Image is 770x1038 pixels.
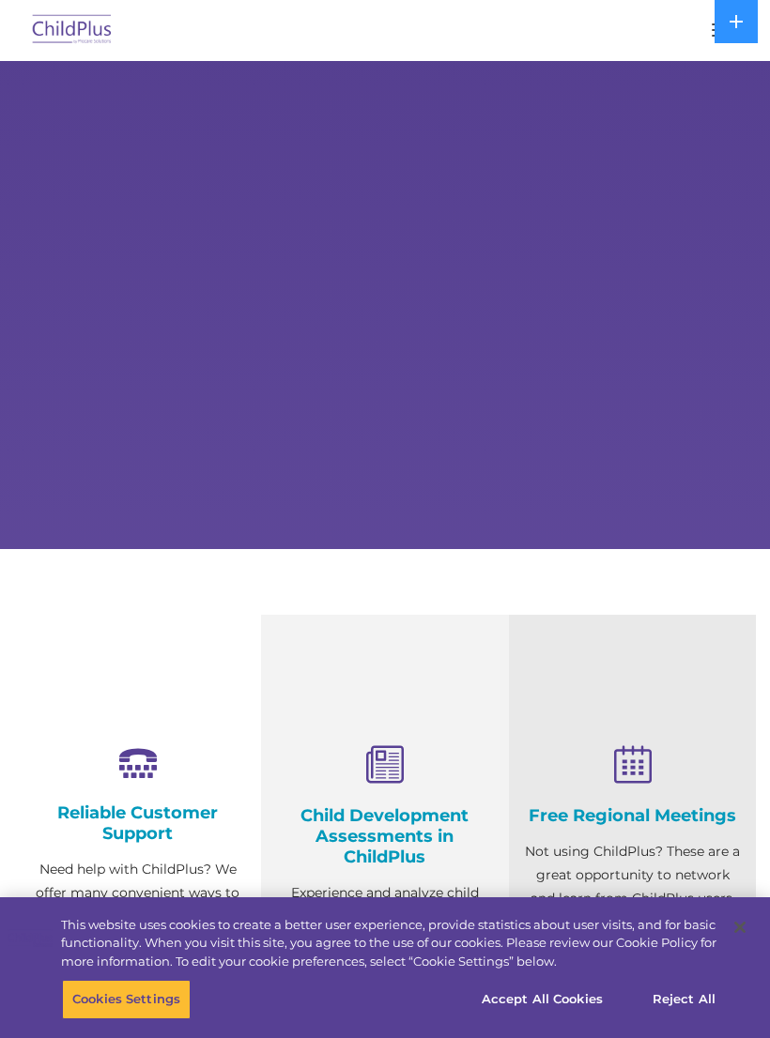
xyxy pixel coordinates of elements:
h4: Free Regional Meetings [523,805,742,826]
div: This website uses cookies to create a better user experience, provide statistics about user visit... [61,916,716,971]
button: Cookies Settings [62,980,191,1019]
img: ChildPlus by Procare Solutions [28,8,116,53]
button: Close [719,907,761,948]
h4: Reliable Customer Support [28,802,247,844]
h4: Child Development Assessments in ChildPlus [275,805,494,867]
p: Not using ChildPlus? These are a great opportunity to network and learn from ChildPlus users. Fin... [523,840,742,957]
p: Need help with ChildPlus? We offer many convenient ways to contact our amazing Customer Support r... [28,858,247,1022]
button: Accept All Cookies [471,980,613,1019]
p: Experience and analyze child assessments and Head Start data management in one system with zero c... [275,881,494,1022]
button: Reject All [625,980,743,1019]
